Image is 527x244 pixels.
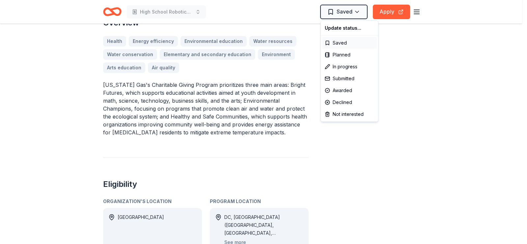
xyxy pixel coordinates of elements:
[322,85,377,96] div: Awarded
[322,37,377,49] div: Saved
[322,22,377,34] div: Update status...
[322,108,377,120] div: Not interested
[140,8,193,16] span: High School Robotics Club
[322,61,377,73] div: In progress
[322,96,377,108] div: Declined
[322,49,377,61] div: Planned
[322,73,377,85] div: Submitted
